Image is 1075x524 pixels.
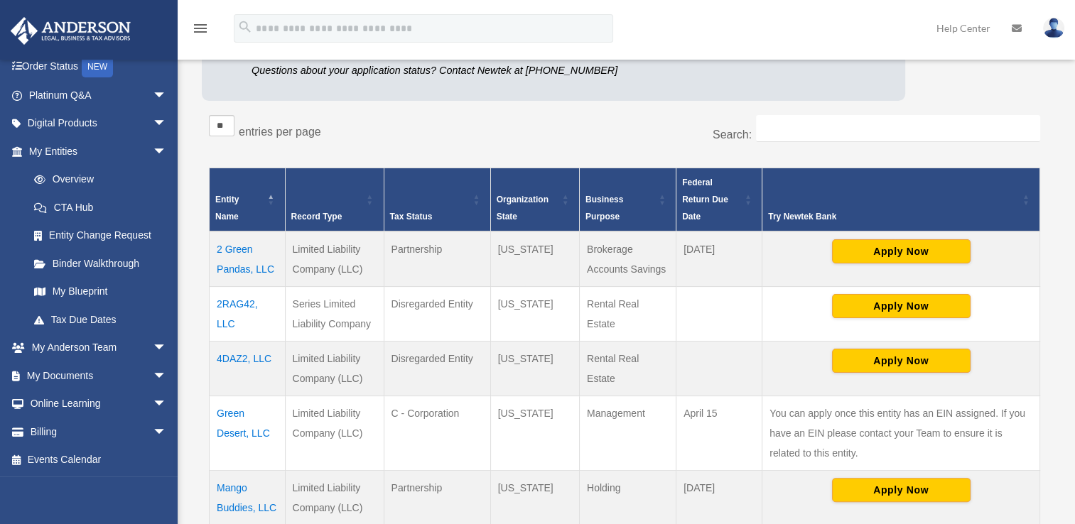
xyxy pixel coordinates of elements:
td: [DATE] [676,231,762,287]
td: Disregarded Entity [384,286,490,341]
td: Limited Liability Company (LLC) [285,341,384,395]
td: April 15 [676,395,762,470]
a: Tax Due Dates [20,305,181,334]
th: Organization State: Activate to sort [490,168,579,231]
button: Apply Now [832,294,971,318]
td: Disregarded Entity [384,341,490,395]
p: Questions about your application status? Contact Newtek at [PHONE_NUMBER] [252,62,686,80]
span: arrow_drop_down [153,390,181,419]
a: Events Calendar [10,446,188,474]
a: Platinum Q&Aarrow_drop_down [10,81,188,109]
td: Rental Real Estate [579,286,676,341]
a: Binder Walkthrough [20,249,181,278]
div: Try Newtek Bank [768,208,1018,225]
th: Entity Name: Activate to invert sorting [210,168,286,231]
td: You can apply once this entity has an EIN assigned. If you have an EIN please contact your Team t... [762,395,1040,470]
td: Limited Liability Company (LLC) [285,395,384,470]
td: Management [579,395,676,470]
td: Brokerage Accounts Savings [579,231,676,287]
span: arrow_drop_down [153,109,181,138]
span: Entity Name [215,195,239,222]
td: C - Corporation [384,395,490,470]
label: entries per page [239,126,321,138]
span: arrow_drop_down [153,361,181,391]
span: arrow_drop_down [153,81,181,110]
td: 2 Green Pandas, LLC [210,231,286,287]
td: Limited Liability Company (LLC) [285,231,384,287]
a: Order StatusNEW [10,53,188,82]
a: My Blueprint [20,278,181,306]
td: 2RAG42, LLC [210,286,286,341]
a: Billingarrow_drop_down [10,417,188,446]
td: Partnership [384,231,490,287]
i: menu [192,20,209,37]
td: Green Desert, LLC [210,395,286,470]
a: My Documentsarrow_drop_down [10,361,188,390]
button: Apply Now [832,349,971,373]
td: Series Limited Liability Company [285,286,384,341]
span: Record Type [291,212,342,222]
span: Federal Return Due Date [682,178,728,222]
span: Organization State [497,195,549,222]
td: 4DAZ2, LLC [210,341,286,395]
a: menu [192,25,209,37]
img: User Pic [1043,18,1064,38]
td: Rental Real Estate [579,341,676,395]
td: [US_STATE] [490,395,579,470]
a: CTA Hub [20,193,181,222]
span: Business Purpose [585,195,623,222]
a: Digital Productsarrow_drop_down [10,109,188,138]
th: Tax Status: Activate to sort [384,168,490,231]
th: Federal Return Due Date: Activate to sort [676,168,762,231]
a: Online Learningarrow_drop_down [10,390,188,418]
div: NEW [82,56,113,77]
a: My Anderson Teamarrow_drop_down [10,334,188,362]
a: My Entitiesarrow_drop_down [10,137,181,165]
th: Record Type: Activate to sort [285,168,384,231]
img: Anderson Advisors Platinum Portal [6,17,135,45]
td: [US_STATE] [490,286,579,341]
span: arrow_drop_down [153,417,181,447]
button: Apply Now [832,478,971,502]
span: arrow_drop_down [153,137,181,166]
span: Tax Status [390,212,433,222]
button: Apply Now [832,239,971,263]
a: Entity Change Request [20,222,181,250]
label: Search: [713,129,752,141]
th: Try Newtek Bank : Activate to sort [762,168,1040,231]
td: [US_STATE] [490,341,579,395]
th: Business Purpose: Activate to sort [579,168,676,231]
td: [US_STATE] [490,231,579,287]
a: Overview [20,165,174,194]
i: search [237,19,253,35]
span: arrow_drop_down [153,334,181,363]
